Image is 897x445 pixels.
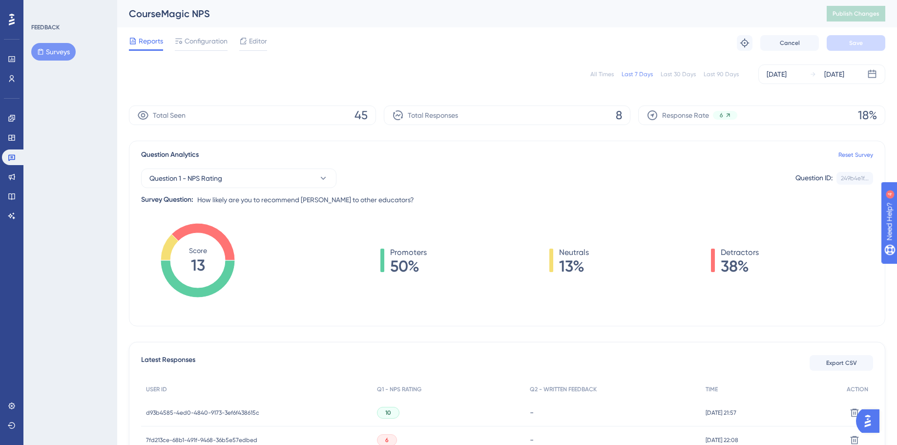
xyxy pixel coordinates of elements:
[841,174,869,182] div: 249b4e1f...
[153,109,186,121] span: Total Seen
[31,43,76,61] button: Surveys
[197,194,414,206] span: How likely are you to recommend [PERSON_NAME] to other educators?
[795,172,833,185] div: Question ID:
[721,247,759,258] span: Detractors
[141,194,193,206] div: Survey Question:
[390,258,427,274] span: 50%
[249,35,267,47] span: Editor
[616,107,622,123] span: 8
[146,385,167,393] span: USER ID
[146,409,259,417] span: d93b4585-4ed0-4840-9173-3ef6f438615c
[833,10,879,18] span: Publish Changes
[355,107,368,123] span: 45
[849,39,863,47] span: Save
[721,258,759,274] span: 38%
[706,385,718,393] span: TIME
[720,111,723,119] span: 6
[189,247,207,254] tspan: Score
[847,385,868,393] span: ACTION
[146,436,257,444] span: 7fd213ce-68b1-491f-9468-36b5e57edbed
[141,354,195,372] span: Latest Responses
[780,39,800,47] span: Cancel
[385,409,391,417] span: 10
[185,35,228,47] span: Configuration
[377,385,421,393] span: Q1 - NPS RATING
[385,436,389,444] span: 6
[810,355,873,371] button: Export CSV
[827,6,885,21] button: Publish Changes
[530,408,696,417] div: -
[390,247,427,258] span: Promoters
[824,68,844,80] div: [DATE]
[408,109,458,121] span: Total Responses
[191,256,205,275] tspan: 13
[23,2,61,14] span: Need Help?
[559,258,589,274] span: 13%
[827,35,885,51] button: Save
[31,23,60,31] div: FEEDBACK
[139,35,163,47] span: Reports
[149,172,222,184] span: Question 1 - NPS Rating
[590,70,614,78] div: All Times
[68,5,71,13] div: 4
[706,409,736,417] span: [DATE] 21:57
[767,68,787,80] div: [DATE]
[559,247,589,258] span: Neutrals
[704,70,739,78] div: Last 90 Days
[858,107,877,123] span: 18%
[662,109,709,121] span: Response Rate
[856,406,885,436] iframe: UserGuiding AI Assistant Launcher
[129,7,802,21] div: CourseMagic NPS
[141,149,199,161] span: Question Analytics
[530,385,597,393] span: Q2 - WRITTEN FEEDBACK
[661,70,696,78] div: Last 30 Days
[760,35,819,51] button: Cancel
[141,169,336,188] button: Question 1 - NPS Rating
[706,436,738,444] span: [DATE] 22:08
[622,70,653,78] div: Last 7 Days
[838,151,873,159] a: Reset Survey
[826,359,857,367] span: Export CSV
[530,435,696,445] div: -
